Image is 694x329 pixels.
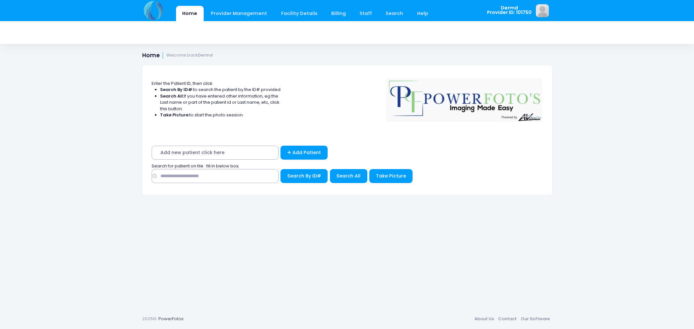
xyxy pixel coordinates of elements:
[160,86,193,93] strong: Search By ID#:
[411,6,434,21] a: Help
[472,313,496,325] a: About Us
[519,313,552,325] a: Our Software
[376,173,406,179] span: Take Picture
[142,52,213,59] h1: Home
[142,316,156,322] span: 2025©
[275,6,324,21] a: Facility Details
[379,6,410,21] a: Search
[336,173,361,179] span: Search All
[160,112,282,118] li: to start the photo session.
[496,313,519,325] a: Contact
[158,316,184,322] a: PowerFotos
[152,163,239,169] span: Search for patient on file : fill in below box;
[353,6,378,21] a: Staff
[280,169,328,183] button: Search By ID#
[198,52,213,58] strong: Dermd
[369,169,413,183] button: Take Picture
[330,169,367,183] button: Search All
[383,74,546,122] img: Logo
[280,146,328,160] a: Add Patient
[160,93,282,112] li: If you have entered other information, eg the Last name or part of the patient id or Last name, e...
[487,6,532,15] span: Dermd Provider ID: 101750
[205,6,274,21] a: Provider Management
[152,146,279,160] span: Add new patient click here
[325,6,352,21] a: Billing
[160,112,189,118] strong: Take Picture:
[166,53,213,58] small: Welcome back
[152,80,212,86] span: Enter the Patient ID, then click
[176,6,204,21] a: Home
[536,4,549,17] img: image
[287,173,321,179] span: Search By ID#
[160,86,282,93] li: to search the patient by the ID# provided.
[160,93,184,99] strong: Search All:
